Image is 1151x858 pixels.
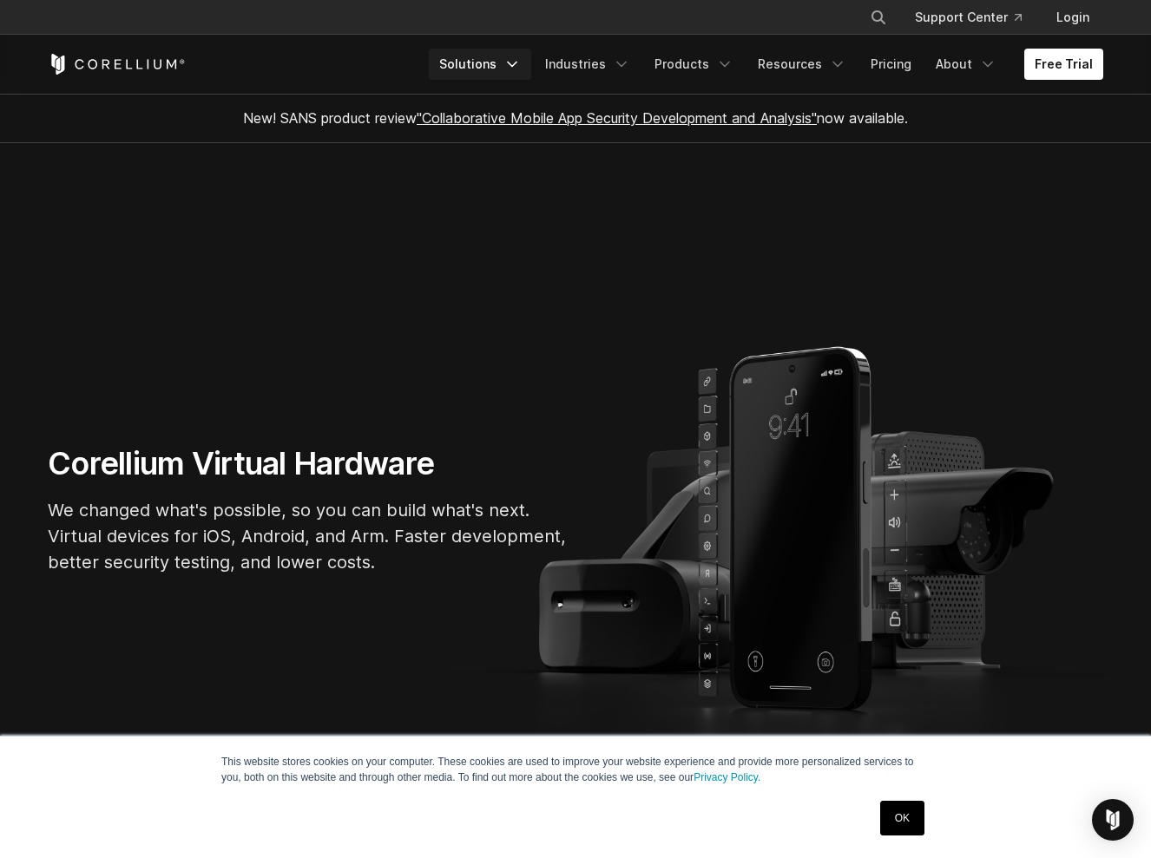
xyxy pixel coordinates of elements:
h1: Corellium Virtual Hardware [48,444,569,483]
p: This website stores cookies on your computer. These cookies are used to improve your website expe... [221,754,930,785]
div: Navigation Menu [429,49,1103,80]
span: New! SANS product review now available. [243,109,908,127]
a: Free Trial [1024,49,1103,80]
a: Privacy Policy. [694,771,760,783]
div: Open Intercom Messenger [1092,799,1134,841]
a: Support Center [901,2,1036,33]
a: Pricing [860,49,922,80]
p: We changed what's possible, so you can build what's next. Virtual devices for iOS, Android, and A... [48,497,569,575]
button: Search [863,2,894,33]
a: OK [880,801,924,835]
a: Corellium Home [48,54,186,75]
a: About [925,49,1007,80]
a: Resources [747,49,857,80]
a: Products [644,49,744,80]
a: Solutions [429,49,531,80]
a: Login [1042,2,1103,33]
a: "Collaborative Mobile App Security Development and Analysis" [417,109,817,127]
div: Navigation Menu [849,2,1103,33]
a: Industries [535,49,641,80]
